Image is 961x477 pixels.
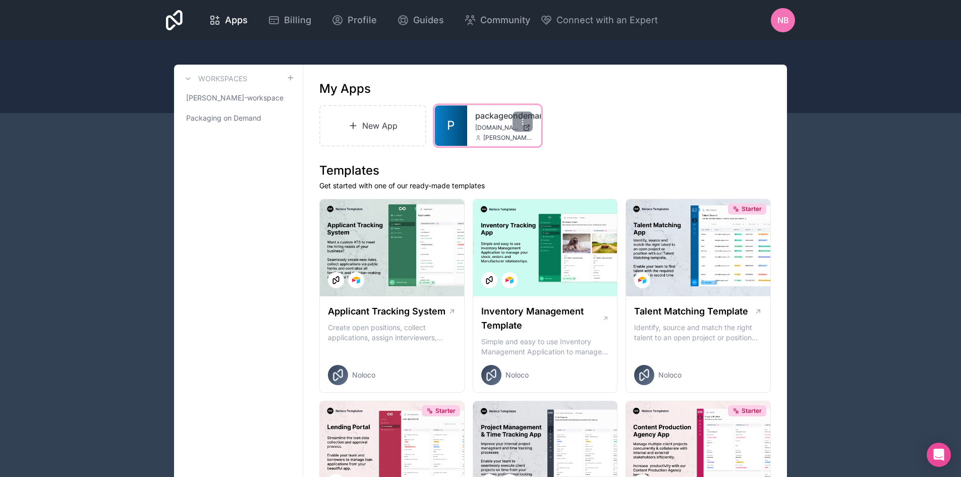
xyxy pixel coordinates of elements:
[348,13,377,27] span: Profile
[742,407,762,415] span: Starter
[456,9,538,31] a: Community
[505,276,514,284] img: Airtable Logo
[319,163,771,179] h1: Templates
[480,13,530,27] span: Community
[927,443,951,467] div: Open Intercom Messenger
[186,93,284,103] span: [PERSON_NAME]-workspace
[186,113,261,123] span: Packaging on Demand
[658,370,682,380] span: Noloco
[284,13,311,27] span: Billing
[483,134,533,142] span: [PERSON_NAME][EMAIL_ADDRESS][DOMAIN_NAME]
[556,13,658,27] span: Connect with an Expert
[481,337,609,357] p: Simple and easy to use Inventory Management Application to manage your stock, orders and Manufact...
[198,74,247,84] h3: Workspaces
[182,73,247,85] a: Workspaces
[328,323,456,343] p: Create open positions, collect applications, assign interviewers, centralise candidate feedback a...
[225,13,248,27] span: Apps
[319,81,371,97] h1: My Apps
[260,9,319,31] a: Billing
[182,89,295,107] a: [PERSON_NAME]-workspace
[742,205,762,213] span: Starter
[328,304,445,319] h1: Applicant Tracking System
[475,124,533,132] a: [DOMAIN_NAME]
[777,14,789,26] span: NB
[475,124,519,132] span: [DOMAIN_NAME]
[389,9,452,31] a: Guides
[540,13,658,27] button: Connect with an Expert
[475,110,533,122] a: packageondemand
[352,276,360,284] img: Airtable Logo
[638,276,646,284] img: Airtable Logo
[481,304,602,333] h1: Inventory Management Template
[505,370,529,380] span: Noloco
[352,370,375,380] span: Noloco
[447,118,455,134] span: P
[319,105,426,146] a: New App
[201,9,256,31] a: Apps
[435,105,467,146] a: P
[319,181,771,191] p: Get started with one of our ready-made templates
[413,13,444,27] span: Guides
[182,109,295,127] a: Packaging on Demand
[634,323,762,343] p: Identify, source and match the right talent to an open project or position with our Talent Matchi...
[323,9,385,31] a: Profile
[634,304,748,319] h1: Talent Matching Template
[435,407,456,415] span: Starter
